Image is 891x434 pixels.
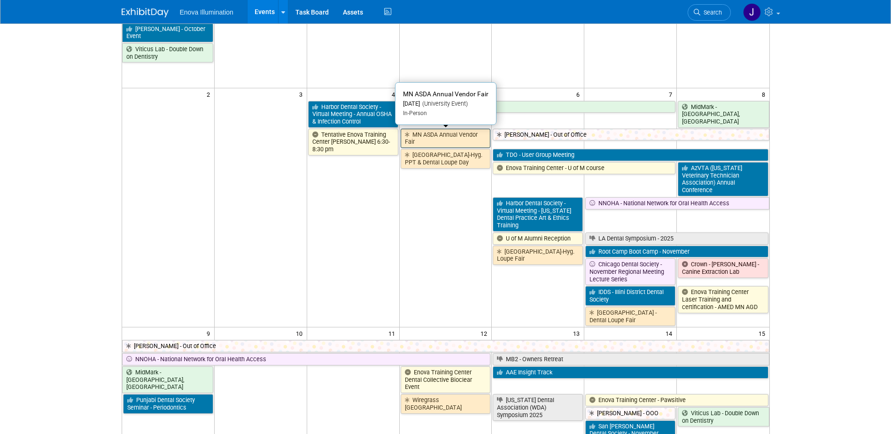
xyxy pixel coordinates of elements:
a: [GEOGRAPHIC_DATA]-Hyg. PPT & Dental Loupe Day [401,149,491,168]
span: 6 [575,88,584,100]
a: TDO - User Group Meeting [493,149,768,161]
span: 15 [758,327,769,339]
a: Enova Training Center - Pawsitive [585,394,768,406]
a: AAE Insight Track [493,366,768,379]
a: NNOHA - National Network for Oral Health Access [122,353,491,365]
span: 2 [206,88,214,100]
span: 10 [295,327,307,339]
a: Harbor Dental Society - Virtual Meeting - [US_STATE] Dental Practice Art & Ethics Training [493,197,583,232]
span: 13 [572,327,584,339]
span: 12 [480,327,491,339]
a: [GEOGRAPHIC_DATA] - Dental Loupe Fair [585,307,675,326]
span: (University Event) [420,100,468,107]
a: Viticus Lab - Double Down on Dentistry [678,407,769,426]
a: Punjabi Dental Society Seminar - Periodontics [123,394,213,413]
span: 4 [391,88,399,100]
a: Viticus Lab - Double Down on Dentistry [122,43,213,62]
span: In-Person [403,110,427,116]
a: [US_STATE] Dental Association (WDA) Symposium 2025 [493,394,583,421]
a: Tentative Enova Training Center [PERSON_NAME] 6:30-8:30 pm [308,129,398,155]
a: [PERSON_NAME] - OOO [585,407,675,419]
a: AzVTA ([US_STATE] Veterinary Technician Association) Annual Conference [678,162,768,196]
div: [DATE] [403,100,488,108]
a: Search [688,4,731,21]
span: 8 [761,88,769,100]
a: Harbor Dental Society - Virtual Meeting - Annual OSHA & Infection Control [308,101,398,128]
a: NNOHA - National Network for Oral Health Access [585,197,769,209]
a: MidMark - [GEOGRAPHIC_DATA], [GEOGRAPHIC_DATA] [678,101,769,128]
a: LA Dental Symposium - 2025 [585,232,768,245]
span: 7 [668,88,676,100]
a: Wiregrass [GEOGRAPHIC_DATA] [401,394,491,413]
a: Enova Training Center Laser Training and certification - AMED MN AGD [678,286,768,313]
a: [PERSON_NAME] - Out of Office [122,340,769,352]
a: IDDS - Illini District Dental Society [585,286,675,305]
span: 3 [298,88,307,100]
a: U of M Alumni Reception [493,232,583,245]
a: Enova Training Center - U of M course [493,162,675,174]
a: Crown - [PERSON_NAME] - Canine Extraction Lab [678,258,768,278]
span: 14 [665,327,676,339]
a: Root Camp Boot Camp - November [585,246,768,258]
a: Four Legged Tooth Fairy [401,101,676,113]
span: 11 [387,327,399,339]
a: Enova Training Center Dental Collective Bioclear Event [401,366,491,393]
a: MB2 - Owners Retreat [493,353,769,365]
a: [PERSON_NAME] - Out of Office [493,129,769,141]
a: [PERSON_NAME] - October Event [122,23,213,42]
a: Chicago Dental Society - November Regional Meeting Lecture Series [585,258,675,285]
a: MidMark - [GEOGRAPHIC_DATA], [GEOGRAPHIC_DATA] [122,366,213,393]
a: MN ASDA Annual Vendor Fair [401,129,491,148]
img: Janelle Tlusty [743,3,761,21]
span: MN ASDA Annual Vendor Fair [403,90,488,98]
span: Search [700,9,722,16]
img: ExhibitDay [122,8,169,17]
span: Enova Illumination [180,8,233,16]
span: 9 [206,327,214,339]
a: [GEOGRAPHIC_DATA]-Hyg. Loupe Fair [493,246,583,265]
